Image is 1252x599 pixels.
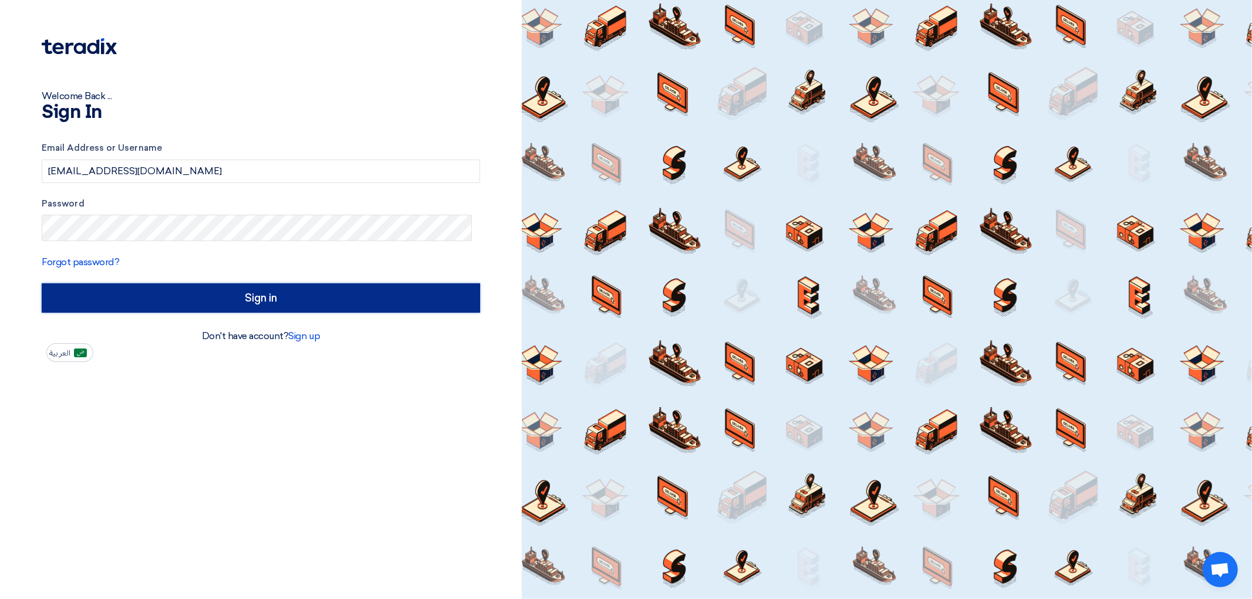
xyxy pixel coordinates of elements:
[74,348,87,357] img: ar-AR.png
[42,329,480,343] div: Don't have account?
[49,349,70,357] span: العربية
[42,38,117,55] img: Teradix logo
[42,89,480,103] div: Welcome Back ...
[42,141,480,155] label: Email Address or Username
[46,343,93,362] button: العربية
[42,256,119,268] a: Forgot password?
[289,330,320,341] a: Sign up
[1203,552,1238,587] a: Open chat
[42,160,480,183] input: Enter your business email or username
[42,103,480,122] h1: Sign In
[42,283,480,313] input: Sign in
[42,197,480,211] label: Password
